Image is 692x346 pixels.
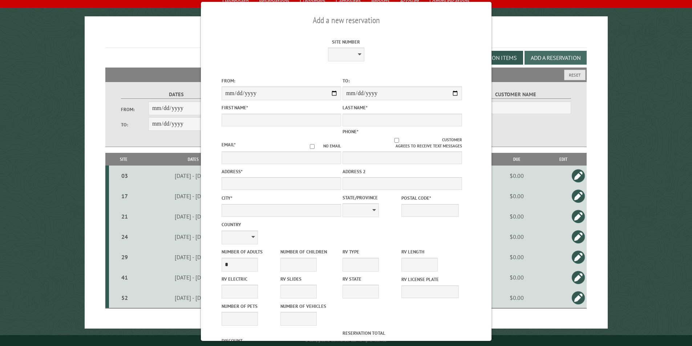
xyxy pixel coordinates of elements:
label: RV Length [401,248,459,255]
button: Edit Add-on Items [461,51,523,65]
label: Country [222,221,341,228]
label: Dates [121,90,232,99]
div: [DATE] - [DATE] [139,172,247,179]
label: Number of Adults [222,248,279,255]
div: 03 [112,172,137,179]
label: Number of Vehicles [280,303,338,310]
label: Phone [343,129,359,135]
td: $0.00 [494,186,540,206]
th: Dates [138,153,248,166]
div: 52 [112,294,137,301]
div: 29 [112,253,137,261]
label: No email [301,143,341,149]
label: Customer agrees to receive text messages [343,137,462,149]
div: [DATE] - [DATE] [139,233,247,240]
label: RV State [343,276,400,282]
h2: Add a new reservation [222,13,471,27]
td: $0.00 [494,206,540,227]
td: $0.00 [494,288,540,308]
h2: Filters [105,68,587,81]
label: RV Type [343,248,400,255]
div: 41 [112,274,137,281]
label: Address [222,168,341,175]
td: $0.00 [494,166,540,186]
label: Customer Name [460,90,571,99]
label: Address 2 [343,168,462,175]
div: 17 [112,192,137,200]
label: To: [121,121,149,128]
label: Discount [222,337,341,344]
input: No email [301,144,323,149]
label: From: [121,106,149,113]
label: Last Name [343,104,462,111]
label: RV Electric [222,276,279,282]
button: Add a Reservation [525,51,587,65]
label: From: [222,77,341,84]
label: Postal Code [401,195,459,202]
td: $0.00 [494,227,540,247]
label: RV Slides [280,276,338,282]
label: Site Number [286,38,406,45]
div: [DATE] - [DATE] [139,253,247,261]
small: © Campground Commander LLC. All rights reserved. [305,338,387,343]
input: Customer agrees to receive text messages [351,138,442,143]
div: [DATE] - [DATE] [139,274,247,281]
label: Email [222,142,236,148]
div: [DATE] - [DATE] [139,213,247,220]
td: $0.00 [494,267,540,288]
td: $0.00 [494,247,540,267]
div: 24 [112,233,137,240]
th: Edit [540,153,587,166]
label: Number of Children [280,248,338,255]
label: Number of Pets [222,303,279,310]
label: Reservation Total [343,330,462,337]
label: First Name [222,104,341,111]
label: To: [343,77,462,84]
div: 21 [112,213,137,220]
label: State/Province [343,194,400,201]
h1: Reservations [105,28,587,48]
div: [DATE] - [DATE] [139,192,247,200]
button: Reset [564,70,586,80]
label: City [222,195,341,202]
div: [DATE] - [DATE] [139,294,247,301]
th: Site [109,153,138,166]
label: RV License Plate [401,276,459,283]
th: Due [494,153,540,166]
